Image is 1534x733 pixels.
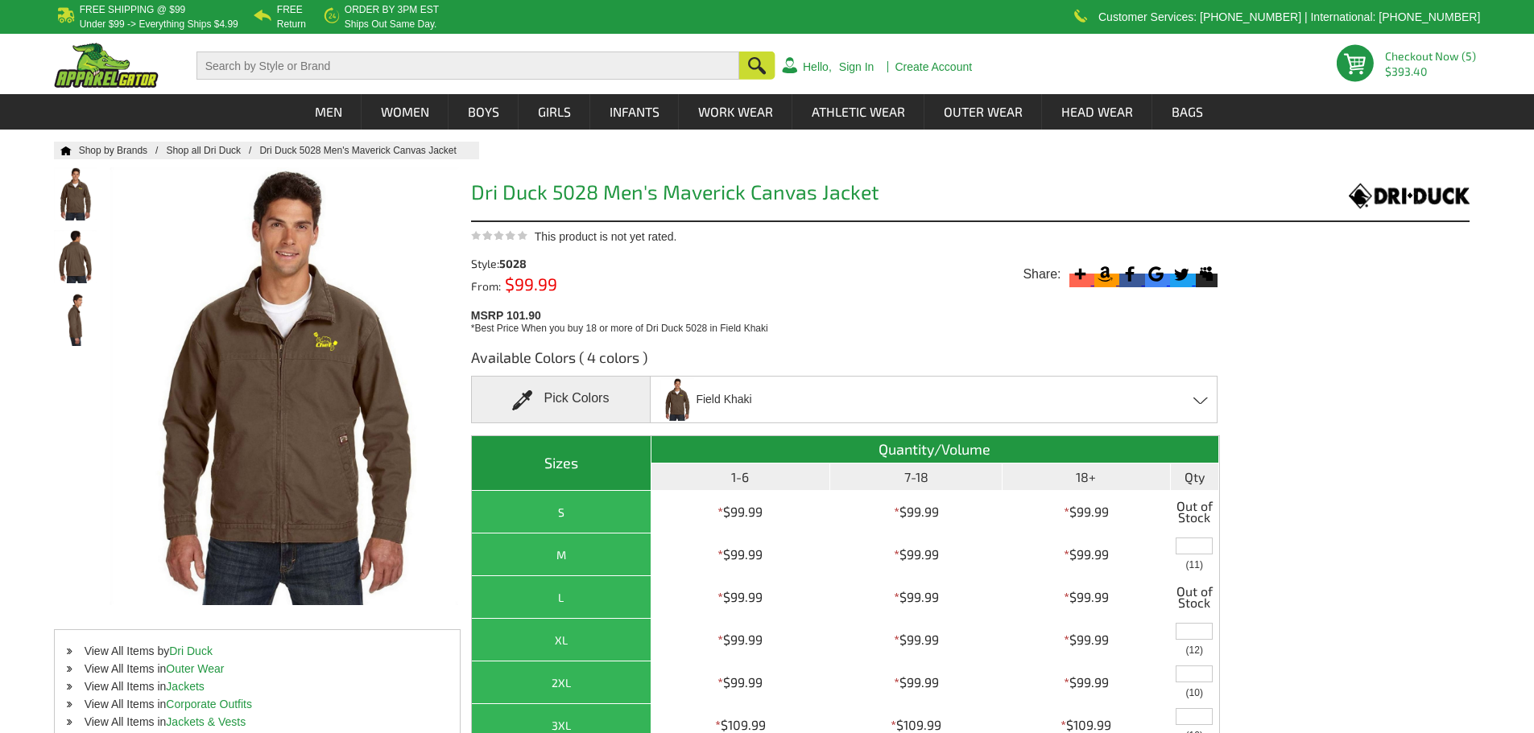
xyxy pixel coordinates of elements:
[55,642,460,660] li: View All Items by
[651,619,831,661] td: $99.99
[55,677,460,695] li: View All Items in
[259,145,472,156] a: Dri Duck 5028 Maverick Canvas Jacket - Shop at ApparelGator.com
[80,4,186,15] b: Free Shipping @ $99
[651,436,1219,463] th: Quantity/Volume
[471,278,660,292] div: From:
[1003,533,1171,576] td: $99.99
[696,385,751,414] span: Field Khaki
[166,680,204,693] a: Jackets
[830,619,1002,661] td: $99.99
[1043,94,1152,130] a: Head Wear
[830,533,1002,576] td: $99.99
[1385,49,1476,63] a: Checkout Now (5)
[1069,263,1091,285] svg: More
[1153,94,1222,130] a: Bags
[55,660,460,677] li: View All Items in
[1094,263,1116,285] svg: Amazon
[830,463,1002,491] th: 7-18
[277,19,306,29] p: Return
[895,61,972,72] a: Create Account
[476,673,647,693] div: 2XL
[471,230,527,241] img: This product is not yet rated.
[449,94,518,130] a: Boys
[1145,263,1167,285] svg: Google Bookmark
[471,182,1220,207] h1: Dri Duck 5028 Men's Maverick Canvas Jacket
[1186,688,1203,698] span: Inventory
[803,61,832,72] a: Hello,
[651,576,831,619] td: $99.99
[472,436,651,491] th: Sizes
[651,533,831,576] td: $99.99
[476,502,647,522] div: S
[471,348,1220,376] h3: Available Colors ( 4 colors )
[1175,580,1214,614] span: Out of Stock
[79,145,167,156] a: Shop by Brands
[345,4,439,15] b: Order by 3PM EST
[651,661,831,704] td: $99.99
[1196,263,1218,285] svg: Myspace
[660,378,694,421] img: Field Khaki
[925,94,1041,130] a: Outer Wear
[830,576,1002,619] td: $99.99
[1186,645,1203,655] span: Inventory
[80,19,238,29] p: under $99 -> everything ships $4.99
[1023,266,1061,282] span: Share:
[166,145,259,156] a: Shop all Dri Duck
[196,51,739,80] input: Search by Style or Brand
[591,94,678,130] a: Infants
[1098,12,1480,22] p: Customer Services: [PHONE_NUMBER] | International: [PHONE_NUMBER]
[501,274,557,294] span: $99.99
[471,305,1227,336] div: MSRP 101.90
[651,491,831,533] td: $99.99
[1003,619,1171,661] td: $99.99
[471,376,651,423] div: Pick Colors
[345,19,439,29] p: ships out same day.
[54,146,72,155] a: Home
[362,94,448,130] a: Women
[1175,495,1214,529] span: Out of Stock
[1003,661,1171,704] td: $99.99
[793,94,924,130] a: Athletic Wear
[169,644,213,657] a: Dri Duck
[277,4,303,15] b: Free
[1003,463,1171,491] th: 18+
[1385,66,1480,77] span: $393.40
[830,661,1002,704] td: $99.99
[1349,175,1470,216] img: Dri Duck
[1186,560,1203,570] span: Inventory
[55,695,460,713] li: View All Items in
[499,257,527,270] span: 5028
[166,715,246,728] a: Jackets & Vests
[839,61,875,72] a: Sign In
[1171,463,1219,491] th: Qty
[1003,576,1171,619] td: $99.99
[1003,491,1171,533] td: $99.99
[830,491,1002,533] td: $99.99
[166,698,252,710] a: Corporate Outfits
[471,323,768,334] span: *Best Price When you buy 18 or more of Dri Duck 5028 in Field Khaki
[476,545,647,565] div: M
[1119,263,1141,285] svg: Facebook
[1170,263,1192,285] svg: Twitter
[166,662,224,675] a: Outer Wear
[476,630,647,650] div: XL
[54,43,159,88] img: ApparelGator
[519,94,589,130] a: Girls
[680,94,792,130] a: Work Wear
[476,587,647,607] div: L
[55,713,460,731] li: View All Items in
[471,258,660,270] div: Style:
[296,94,361,130] a: Men
[535,230,677,243] span: This product is not yet rated.
[651,463,831,491] th: 1-6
